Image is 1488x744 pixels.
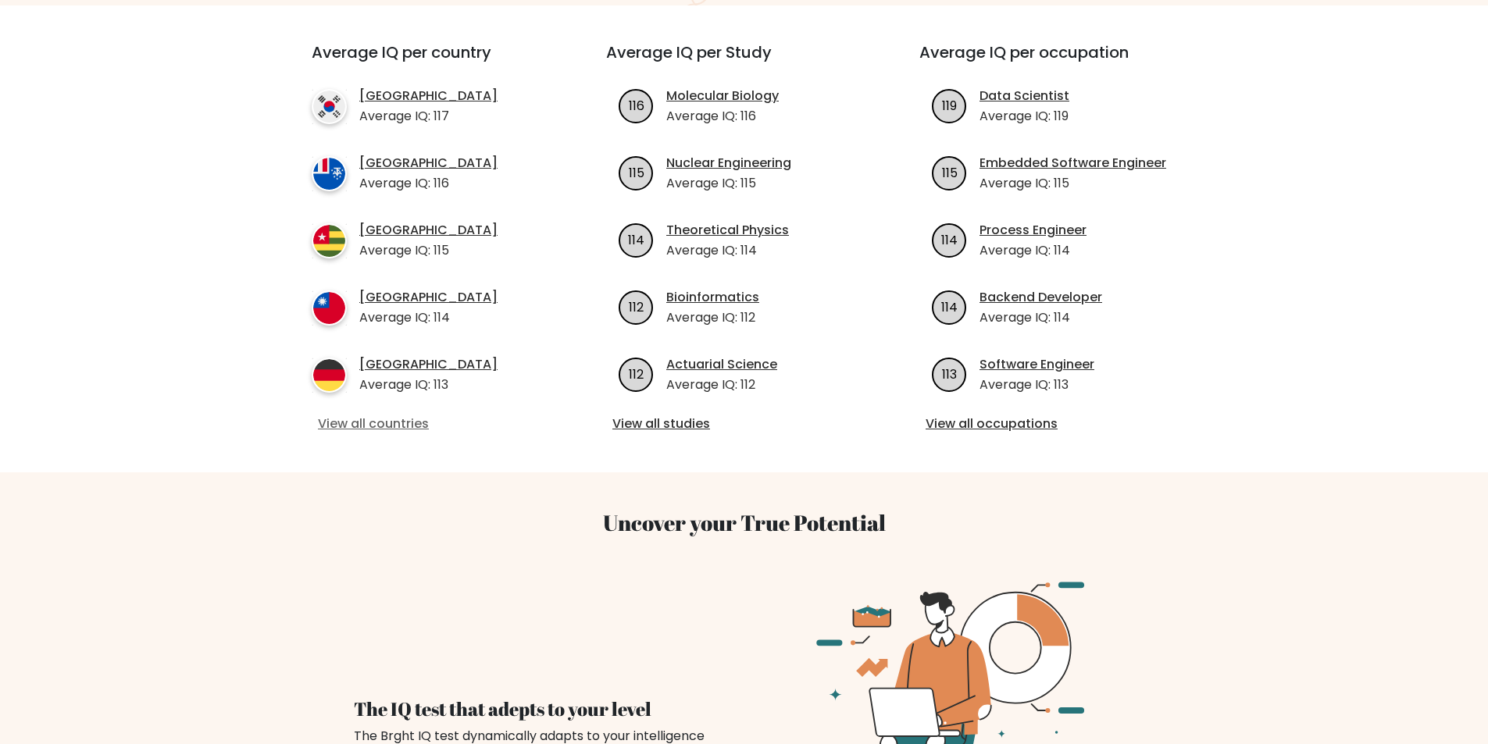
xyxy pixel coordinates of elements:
[980,154,1166,173] a: Embedded Software Engineer
[359,107,498,126] p: Average IQ: 117
[312,43,550,80] h3: Average IQ per country
[629,96,644,114] text: 116
[980,174,1166,193] p: Average IQ: 115
[359,376,498,394] p: Average IQ: 113
[359,241,498,260] p: Average IQ: 115
[359,355,498,374] a: [GEOGRAPHIC_DATA]
[359,308,498,327] p: Average IQ: 114
[238,510,1251,536] h3: Uncover your True Potential
[312,89,347,124] img: country
[312,290,347,326] img: country
[354,698,726,721] h4: The IQ test that adepts to your level
[628,230,644,248] text: 114
[941,230,958,248] text: 114
[980,288,1102,307] a: Backend Developer
[612,415,876,433] a: View all studies
[666,221,789,240] a: Theoretical Physics
[980,355,1094,374] a: Software Engineer
[980,376,1094,394] p: Average IQ: 113
[666,355,777,374] a: Actuarial Science
[666,308,759,327] p: Average IQ: 112
[666,174,791,193] p: Average IQ: 115
[629,297,644,315] text: 112
[942,365,957,383] text: 113
[980,221,1087,240] a: Process Engineer
[606,43,882,80] h3: Average IQ per Study
[312,156,347,191] img: country
[980,87,1069,105] a: Data Scientist
[629,365,644,383] text: 112
[942,163,958,181] text: 115
[629,163,644,181] text: 115
[919,43,1195,80] h3: Average IQ per occupation
[359,154,498,173] a: [GEOGRAPHIC_DATA]
[666,288,759,307] a: Bioinformatics
[980,107,1069,126] p: Average IQ: 119
[359,174,498,193] p: Average IQ: 116
[312,223,347,258] img: country
[942,96,957,114] text: 119
[666,376,777,394] p: Average IQ: 112
[666,107,779,126] p: Average IQ: 116
[359,288,498,307] a: [GEOGRAPHIC_DATA]
[926,415,1189,433] a: View all occupations
[941,297,958,315] text: 114
[980,308,1102,327] p: Average IQ: 114
[980,241,1087,260] p: Average IQ: 114
[318,415,544,433] a: View all countries
[666,154,791,173] a: Nuclear Engineering
[666,241,789,260] p: Average IQ: 114
[359,221,498,240] a: [GEOGRAPHIC_DATA]
[312,358,347,393] img: country
[359,87,498,105] a: [GEOGRAPHIC_DATA]
[666,87,779,105] a: Molecular Biology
